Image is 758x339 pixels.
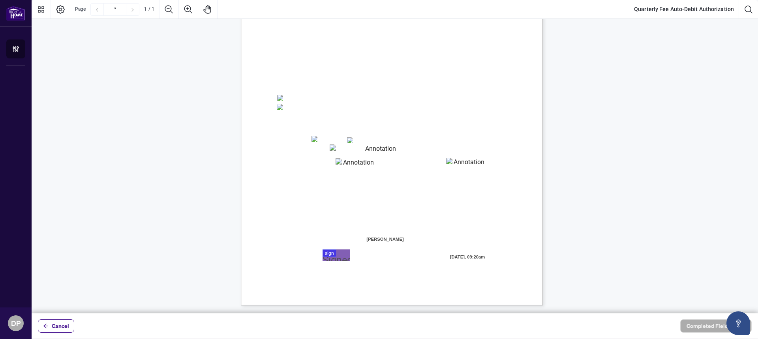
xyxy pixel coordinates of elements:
[38,319,74,333] button: Cancel
[726,311,750,335] button: Open asap
[6,6,25,21] img: logo
[52,320,69,332] span: Cancel
[43,323,49,329] span: arrow-left
[680,319,752,333] button: Completed Fields 0 of 1
[11,318,21,329] span: DP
